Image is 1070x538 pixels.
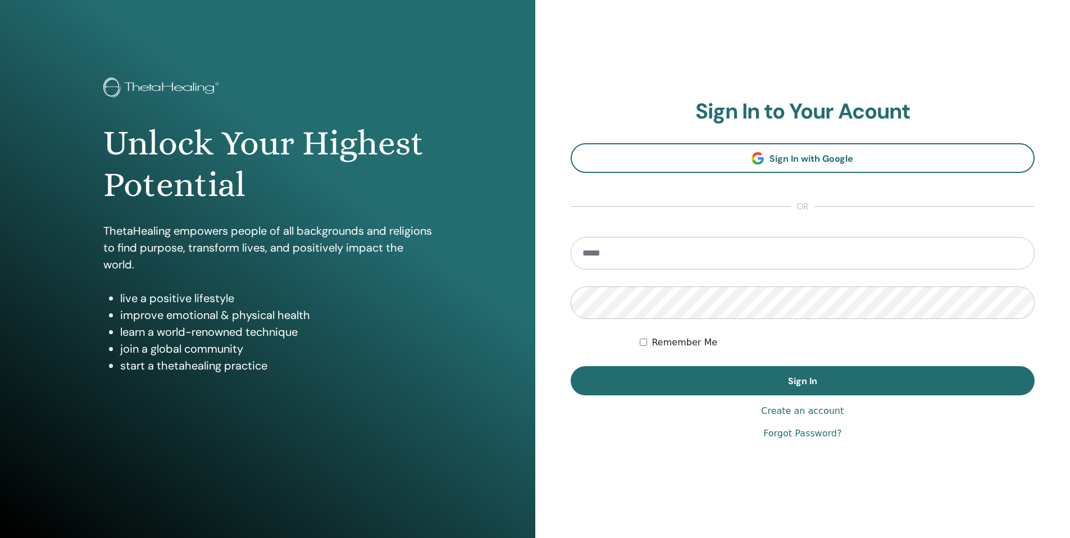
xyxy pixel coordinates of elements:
label: Remember Me [652,336,717,349]
h1: Unlock Your Highest Potential [103,122,432,206]
p: ThetaHealing empowers people of all backgrounds and religions to find purpose, transform lives, a... [103,222,432,273]
span: Sign In [788,375,817,387]
li: join a global community [120,340,432,357]
h2: Sign In to Your Acount [571,99,1035,125]
a: Sign In with Google [571,143,1035,173]
button: Sign In [571,366,1035,395]
li: start a thetahealing practice [120,357,432,374]
a: Create an account [761,404,844,418]
li: improve emotional & physical health [120,307,432,323]
a: Forgot Password? [763,427,841,440]
li: live a positive lifestyle [120,290,432,307]
div: Keep me authenticated indefinitely or until I manually logout [640,336,1035,349]
span: or [791,200,814,213]
span: Sign In with Google [770,153,853,165]
li: learn a world-renowned technique [120,323,432,340]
